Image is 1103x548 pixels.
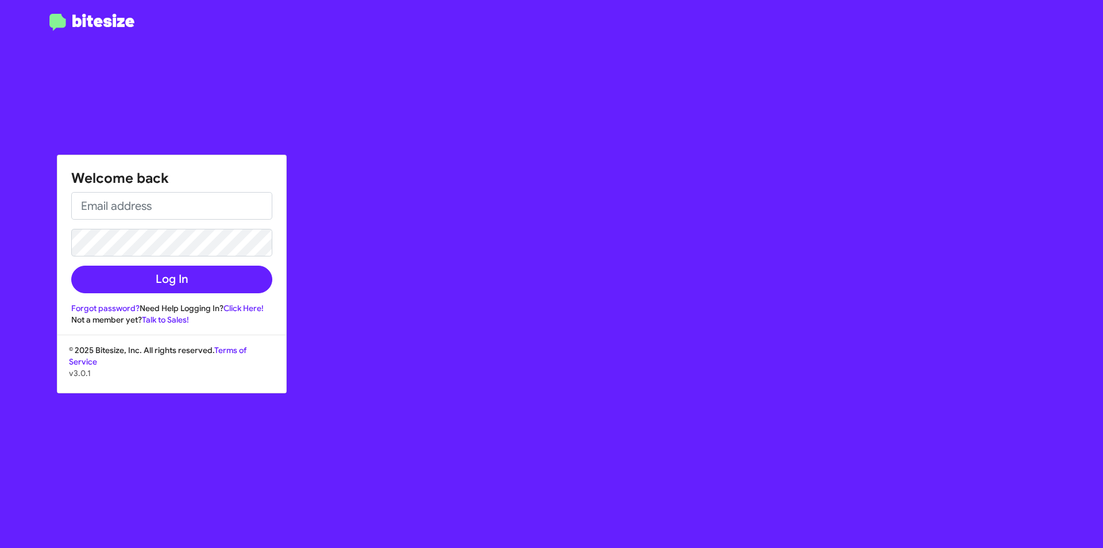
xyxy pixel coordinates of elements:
div: Need Help Logging In? [71,302,272,314]
div: © 2025 Bitesize, Inc. All rights reserved. [57,344,286,393]
a: Click Here! [223,303,264,313]
button: Log In [71,266,272,293]
input: Email address [71,192,272,220]
a: Talk to Sales! [142,315,189,325]
p: v3.0.1 [69,367,275,379]
a: Forgot password? [71,303,140,313]
div: Not a member yet? [71,314,272,325]
h1: Welcome back [71,169,272,187]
